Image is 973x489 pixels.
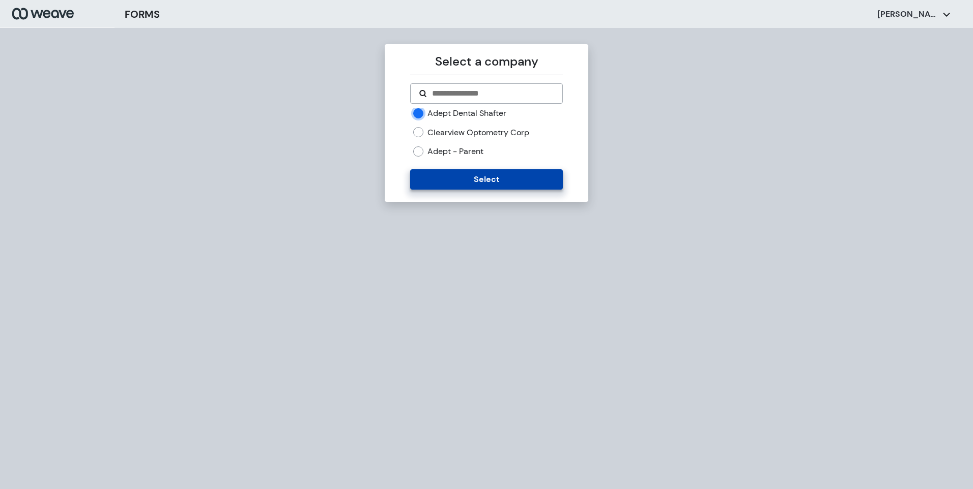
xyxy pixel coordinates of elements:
p: [PERSON_NAME] [877,9,938,20]
label: Adept Dental Shafter [427,108,506,119]
p: Select a company [410,52,562,71]
h3: FORMS [125,7,160,22]
button: Select [410,169,562,190]
label: Clearview Optometry Corp [427,127,529,138]
label: Adept - Parent [427,146,483,157]
input: Search [431,87,554,100]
